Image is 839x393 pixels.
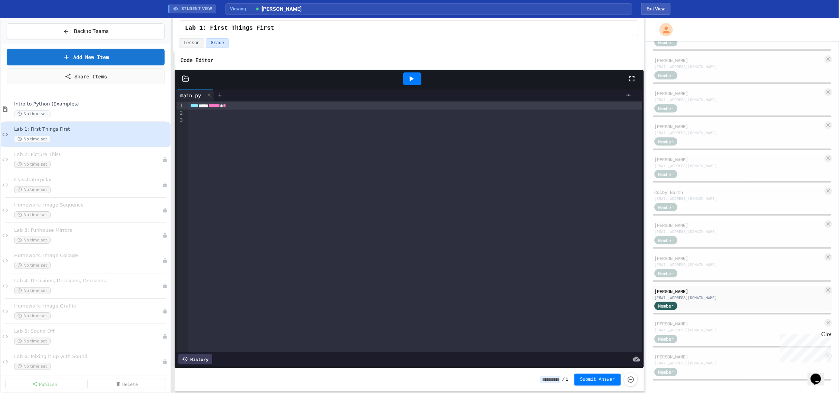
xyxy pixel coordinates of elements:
[179,38,204,48] button: Lesson
[176,117,184,124] div: 3
[176,110,184,117] div: 2
[14,227,162,234] span: Lab 3: Funhouse Mirrors
[658,138,674,145] span: Member
[655,196,823,201] div: [EMAIL_ADDRESS][DOMAIN_NAME]
[7,49,165,65] a: Add New Item
[7,68,165,84] a: Share Items
[162,157,168,162] div: Unpublished
[808,363,832,386] iframe: chat widget
[658,270,674,277] span: Member
[655,354,823,360] div: [PERSON_NAME]
[777,331,832,363] iframe: chat widget
[658,237,674,244] span: Member
[14,287,51,294] span: No time set
[658,204,674,211] span: Member
[14,312,51,319] span: No time set
[658,369,674,376] span: Member
[658,336,674,342] span: Member
[162,258,168,263] div: Unpublished
[655,288,823,295] div: [PERSON_NAME]
[624,373,638,387] button: Force resubmission of student's answer (Admin only)
[658,303,674,309] span: Member
[162,182,168,188] div: Unpublished
[74,27,108,35] span: Back to Teams
[14,354,162,360] span: Lab 6: Mixing it up with Sound
[655,321,823,327] div: [PERSON_NAME]
[655,295,823,301] div: [EMAIL_ADDRESS][DOMAIN_NAME]
[655,229,823,234] div: [EMAIL_ADDRESS][DOMAIN_NAME]
[162,283,168,289] div: Unpublished
[14,278,162,284] span: Lab 4: Decisions, Decisions, Decisions
[658,39,674,46] span: Member
[14,101,169,107] span: Intro to Python (Examples)
[176,102,184,110] div: 1
[655,64,823,69] div: [EMAIL_ADDRESS][DOMAIN_NAME]
[14,237,51,244] span: No time set
[185,24,274,33] span: Lab 1: First Things First
[14,177,162,183] span: ClassCaterpillar
[655,328,823,333] div: [EMAIL_ADDRESS][DOMAIN_NAME]
[658,72,674,79] span: Member
[14,338,51,345] span: No time set
[230,6,251,12] span: Viewing
[178,354,212,364] div: History
[655,123,823,130] div: [PERSON_NAME]
[14,126,169,133] span: Lab 1: First Things First
[14,253,162,259] span: Homework: Image Collage
[87,379,166,389] a: Delete
[162,359,168,364] div: Unpublished
[655,189,823,195] div: Colby North
[14,303,162,309] span: Homework: Image Graffiti
[14,363,51,370] span: No time set
[7,23,165,39] button: Back to Teams
[206,38,229,48] button: Grade
[655,262,823,267] div: [EMAIL_ADDRESS][DOMAIN_NAME]
[658,105,674,112] span: Member
[14,186,51,193] span: No time set
[14,328,162,335] span: Lab 5: Sound Off
[574,374,621,386] button: Submit Answer
[3,3,51,47] div: Chat with us now!Close
[176,90,214,101] div: main.py
[176,91,205,99] div: main.py
[566,377,568,383] span: 1
[580,377,615,383] span: Submit Answer
[655,57,823,64] div: [PERSON_NAME]
[5,379,84,389] a: Publish
[641,3,671,15] button: Exit student view
[162,208,168,213] div: Unpublished
[14,161,51,168] span: No time set
[655,163,823,169] div: [EMAIL_ADDRESS][DOMAIN_NAME]
[562,377,565,383] span: /
[14,262,51,269] span: No time set
[658,171,674,178] span: Member
[162,309,168,314] div: Unpublished
[655,361,823,366] div: [EMAIL_ADDRESS][DOMAIN_NAME]
[14,110,51,117] span: No time set
[181,56,213,65] h6: Code Editor
[14,202,162,208] span: Homework: Image Sequence
[655,90,823,97] div: [PERSON_NAME]
[655,156,823,163] div: [PERSON_NAME]
[255,5,302,13] span: [PERSON_NAME]
[14,152,162,158] span: Lab 2: Picture This!
[655,130,823,136] div: [EMAIL_ADDRESS][DOMAIN_NAME]
[162,334,168,339] div: Unpublished
[655,97,823,103] div: [EMAIL_ADDRESS][DOMAIN_NAME]
[14,136,51,143] span: No time set
[655,255,823,262] div: [PERSON_NAME]
[162,233,168,238] div: Unpublished
[14,211,51,218] span: No time set
[181,6,213,12] span: STUDENT VIEW
[655,222,823,228] div: [PERSON_NAME]
[652,21,675,38] div: My Account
